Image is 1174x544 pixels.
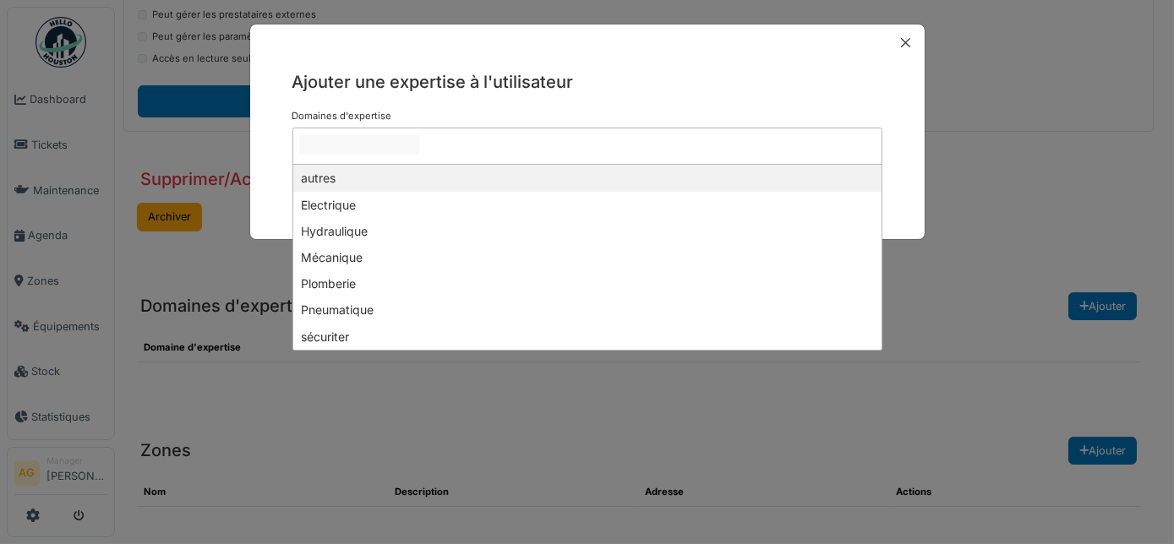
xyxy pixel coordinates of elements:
button: Close [894,31,917,54]
div: Electrique [293,192,882,218]
div: autres [293,165,882,191]
label: Domaines d'expertise [292,112,392,121]
input: null [299,135,419,155]
div: sécuriter [293,324,882,350]
div: Hydraulique [293,218,882,244]
div: Plomberie [293,270,882,296]
div: Pneumatique [293,296,882,323]
h5: Ajouter une expertise à l'utilisateur [292,69,882,95]
div: Mécanique [293,244,882,270]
